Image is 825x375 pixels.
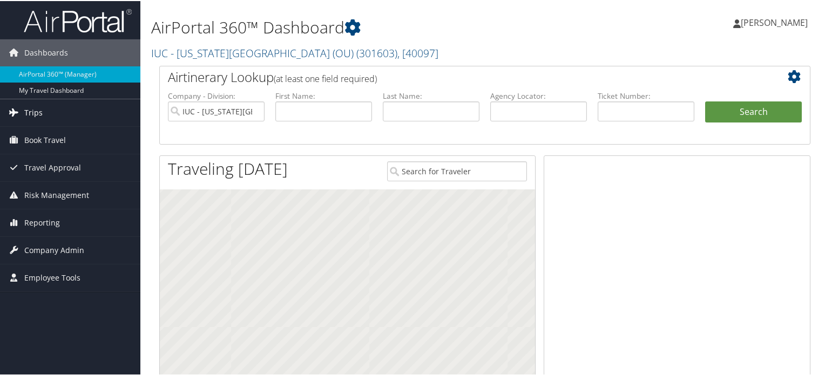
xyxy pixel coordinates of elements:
label: Agency Locator: [490,90,587,100]
button: Search [705,100,802,122]
h1: Traveling [DATE] [168,156,288,179]
span: Reporting [24,208,60,235]
label: Company - Division: [168,90,265,100]
span: [PERSON_NAME] [741,16,808,28]
span: Employee Tools [24,263,80,290]
span: Travel Approval [24,153,81,180]
span: Book Travel [24,126,66,153]
span: Trips [24,98,43,125]
a: [PERSON_NAME] [733,5,819,38]
span: , [ 40097 ] [397,45,438,59]
label: Ticket Number: [598,90,694,100]
h2: Airtinerary Lookup [168,67,748,85]
h1: AirPortal 360™ Dashboard [151,15,596,38]
label: Last Name: [383,90,479,100]
span: Company Admin [24,236,84,263]
span: ( 301603 ) [356,45,397,59]
img: airportal-logo.png [24,7,132,32]
a: IUC - [US_STATE][GEOGRAPHIC_DATA] (OU) [151,45,438,59]
span: Dashboards [24,38,68,65]
label: First Name: [275,90,372,100]
span: (at least one field required) [274,72,377,84]
input: Search for Traveler [387,160,528,180]
span: Risk Management [24,181,89,208]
